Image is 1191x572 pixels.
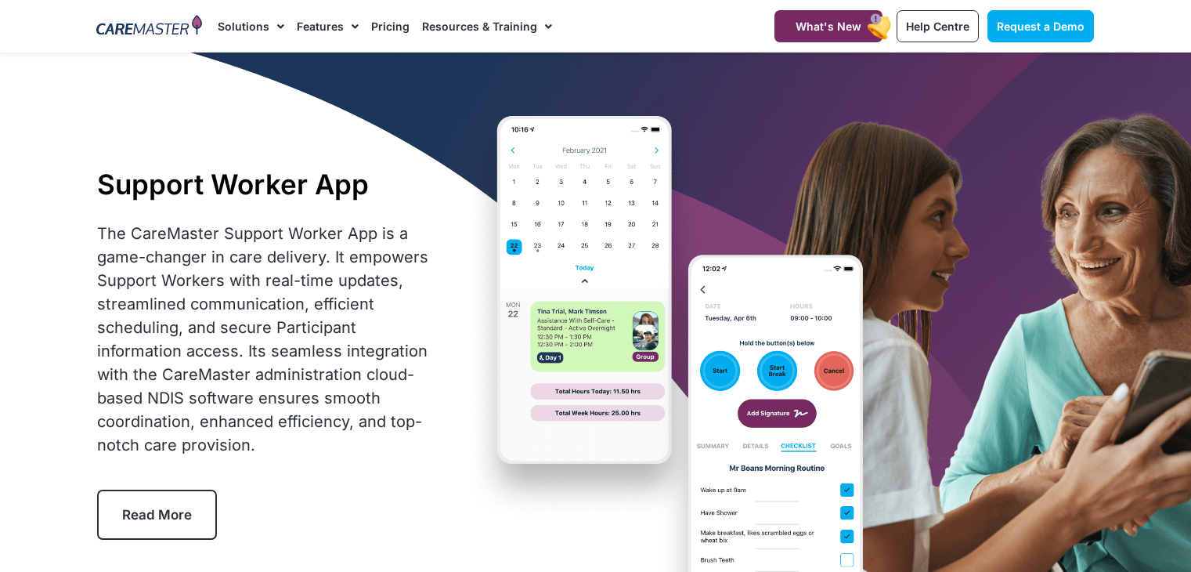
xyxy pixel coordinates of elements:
[987,10,1094,42] a: Request a Demo
[906,20,969,33] span: Help Centre
[796,20,861,33] span: What's New
[897,10,979,42] a: Help Centre
[97,168,436,201] h1: Support Worker App
[97,490,217,540] a: Read More
[97,222,436,457] div: The CareMaster Support Worker App is a game-changer in care delivery. It empowers Support Workers...
[774,10,882,42] a: What's New
[96,15,202,38] img: CareMaster Logo
[122,507,192,523] span: Read More
[997,20,1085,33] span: Request a Demo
